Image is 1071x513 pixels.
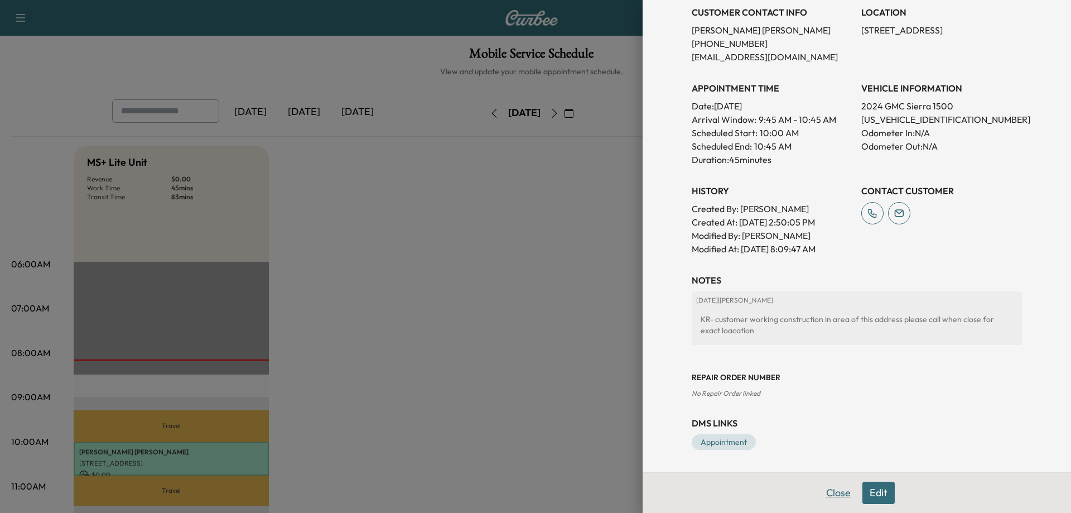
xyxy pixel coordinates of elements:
[692,99,852,113] p: Date: [DATE]
[754,140,792,153] p: 10:45 AM
[692,389,760,397] span: No Repair Order linked
[692,434,756,450] a: Appointment
[692,229,852,242] p: Modified By : [PERSON_NAME]
[692,81,852,95] h3: APPOINTMENT TIME
[692,416,1022,430] h3: DMS Links
[692,113,852,126] p: Arrival Window:
[692,274,1022,287] h3: NOTES
[760,126,799,140] p: 10:00 AM
[861,81,1022,95] h3: VEHICLE INFORMATION
[861,99,1022,113] p: 2024 GMC Sierra 1500
[692,23,852,37] p: [PERSON_NAME] [PERSON_NAME]
[862,482,895,504] button: Edit
[861,23,1022,37] p: [STREET_ADDRESS]
[692,126,758,140] p: Scheduled Start:
[692,50,852,64] p: [EMAIL_ADDRESS][DOMAIN_NAME]
[696,309,1017,341] div: KR- customer working construction in area of this address please call when close for exact loacation
[692,242,852,256] p: Modified At : [DATE] 8:09:47 AM
[692,215,852,229] p: Created At : [DATE] 2:50:05 PM
[692,372,1022,383] h3: Repair Order number
[759,113,836,126] span: 9:45 AM - 10:45 AM
[692,153,852,166] p: Duration: 45 minutes
[696,296,1017,305] p: [DATE] | [PERSON_NAME]
[861,6,1022,19] h3: LOCATION
[692,6,852,19] h3: CUSTOMER CONTACT INFO
[861,113,1022,126] p: [US_VEHICLE_IDENTIFICATION_NUMBER]
[819,482,858,504] button: Close
[861,140,1022,153] p: Odometer Out: N/A
[861,184,1022,198] h3: CONTACT CUSTOMER
[692,184,852,198] h3: History
[692,140,752,153] p: Scheduled End:
[692,202,852,215] p: Created By : [PERSON_NAME]
[861,126,1022,140] p: Odometer In: N/A
[692,37,852,50] p: [PHONE_NUMBER]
